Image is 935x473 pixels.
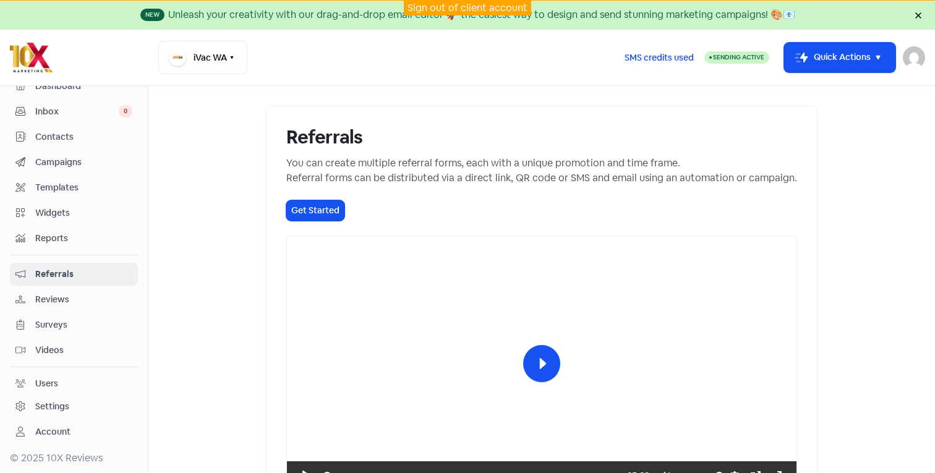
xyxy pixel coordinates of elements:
a: Reviews [10,288,138,311]
a: Reports [10,227,138,250]
a: Campaigns [10,151,138,174]
a: Settings [10,395,138,418]
a: Surveys [10,313,138,336]
span: Reviews [35,293,132,306]
button: iVac WA [158,41,247,74]
span: Contacts [35,130,132,143]
span: Widgets [35,207,132,219]
a: Referrals [10,263,138,286]
span: SMS credits used [625,51,694,64]
div: © 2025 10X Reviews [10,451,138,466]
span: Sending Active [713,53,764,61]
img: User [903,46,925,69]
button: Get Started [286,200,344,221]
span: Surveys [35,318,132,331]
div: Account [35,425,70,438]
button: Play [523,345,560,382]
span: 0 [119,105,132,117]
div: Users [35,377,58,390]
a: SMS credits used [614,50,704,63]
span: Reports [35,232,132,245]
a: Widgets [10,202,138,224]
button: Quick Actions [784,43,895,72]
a: Dashboard [10,75,138,98]
h1: Referrals [286,126,797,148]
span: Templates [35,181,132,194]
a: Contacts [10,126,138,148]
div: You can create multiple referral forms, each with a unique promotion and time frame. Referral for... [286,156,797,185]
div: Settings [35,400,69,413]
span: Dashboard [35,80,132,93]
a: Inbox 0 [10,100,138,123]
a: Users [10,372,138,395]
span: Inbox [35,105,119,118]
span: Campaigns [35,156,132,169]
a: Templates [10,176,138,199]
span: Referrals [35,268,132,281]
a: Videos [10,339,138,362]
a: Sign out of client account [408,1,527,14]
span: Videos [35,344,132,357]
a: Account [10,420,138,443]
a: Sending Active [704,50,769,65]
